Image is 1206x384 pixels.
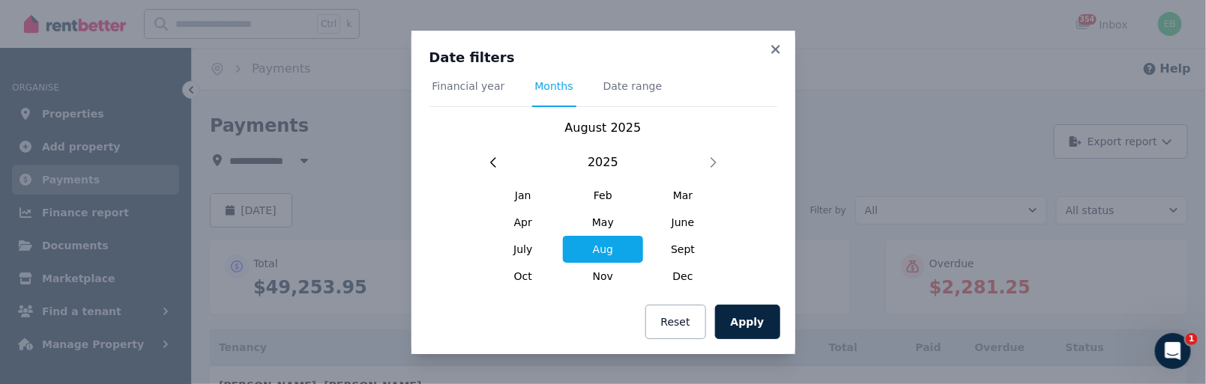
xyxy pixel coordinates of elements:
[535,79,573,94] span: Months
[429,49,777,67] h3: Date filters
[483,263,564,290] span: Oct
[432,79,505,94] span: Financial year
[643,182,723,209] span: Mar
[715,305,780,339] button: Apply
[563,209,643,236] span: May
[588,153,618,171] span: 2025
[563,182,643,209] span: Feb
[1155,333,1191,369] iframe: Intercom live chat
[565,121,642,135] span: August 2025
[563,263,643,290] span: Nov
[563,236,643,263] span: Aug
[483,236,564,263] span: July
[483,182,564,209] span: Jan
[643,236,723,263] span: Sept
[429,79,777,107] nav: Tabs
[643,209,723,236] span: June
[1186,333,1198,345] span: 1
[645,305,706,339] button: Reset
[483,209,564,236] span: Apr
[643,263,723,290] span: Dec
[603,79,663,94] span: Date range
